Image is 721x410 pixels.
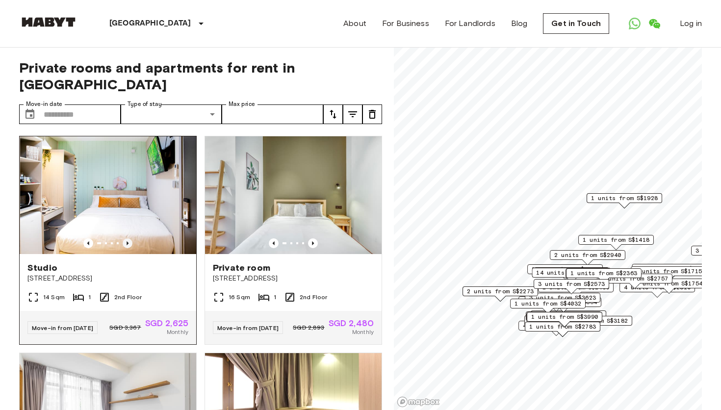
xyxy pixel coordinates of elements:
div: Map marker [632,264,711,279]
div: Map marker [526,312,602,328]
span: Move-in from [DATE] [217,324,279,332]
p: [GEOGRAPHIC_DATA] [109,18,191,29]
a: Open WeChat [644,14,664,33]
span: Private room [213,262,270,274]
div: Map marker [538,282,614,298]
button: tune [343,104,362,124]
span: Studio [27,262,57,274]
span: Monthly [352,328,374,336]
a: Previous imagePrevious imageStudio[STREET_ADDRESS]14 Sqm12nd FloorMove-in from [DATE]SGD 3,367SGD... [19,136,197,345]
button: Previous image [269,238,279,248]
div: Map marker [631,266,706,282]
a: For Landlords [445,18,495,29]
span: 1 units from S$2363 [570,269,637,278]
span: SGD 2,480 [329,319,374,328]
span: SGD 2,893 [293,323,324,332]
button: Previous image [123,238,132,248]
button: Previous image [83,238,93,248]
span: 1 units from S$3990 [531,312,598,321]
div: Map marker [534,267,609,282]
a: About [343,18,366,29]
span: 1 [88,293,91,302]
a: Log in [680,18,702,29]
a: Mapbox logo [397,396,440,408]
div: Map marker [534,279,609,294]
div: Map marker [524,315,600,331]
div: Map marker [578,235,654,250]
span: 2 units from S$2273 [467,287,534,296]
div: Map marker [597,274,672,289]
button: Choose date [20,104,40,124]
div: Map marker [532,268,611,283]
span: 1 units from S$3182 [561,316,628,325]
span: 3 units from S$2573 [538,280,605,288]
span: 3 units from S$3623 [529,293,596,302]
span: SGD 3,367 [109,323,141,332]
span: 2nd Floor [114,293,142,302]
a: Open WhatsApp [625,14,644,33]
button: Previous image [308,238,318,248]
span: 14 Sqm [43,293,65,302]
span: [STREET_ADDRESS] [27,274,188,283]
a: Get in Touch [543,13,609,34]
div: Map marker [527,312,602,327]
span: SGD 2,625 [145,319,188,328]
a: For Business [382,18,429,29]
img: Marketing picture of unit SG-01-021-008-01 [205,136,382,254]
label: Type of stay [128,100,162,108]
div: Map marker [619,282,695,298]
span: Monthly [167,328,188,336]
a: Blog [511,18,528,29]
div: Map marker [566,268,642,283]
div: Map marker [525,322,600,337]
div: Map marker [550,250,625,265]
div: Map marker [526,297,601,312]
div: Map marker [525,293,600,308]
span: 1 units from S$1928 [591,194,658,203]
button: tune [323,104,343,124]
span: 3 units from S$1764 [532,265,598,274]
span: 2 units from S$2757 [601,274,668,283]
span: 4 units from S$1680 [523,321,590,330]
a: Marketing picture of unit SG-01-021-008-01Previous imagePrevious imagePrivate room[STREET_ADDRESS... [205,136,382,345]
span: 1 [274,293,276,302]
div: Map marker [531,310,606,326]
div: Map marker [587,193,662,208]
div: Map marker [510,299,586,314]
div: Map marker [526,311,601,327]
label: Move-in date [26,100,62,108]
img: Marketing picture of unit SG-01-111-002-001 [20,136,197,254]
span: 2nd Floor [300,293,327,302]
button: tune [362,104,382,124]
div: Map marker [518,321,594,336]
span: [STREET_ADDRESS] [213,274,374,283]
span: 1 units from S$4032 [515,299,581,308]
div: Map marker [557,316,632,331]
span: 1 units from S$1418 [583,235,649,244]
span: 2 units from S$2940 [554,251,621,259]
label: Max price [229,100,255,108]
img: Habyt [19,17,78,27]
span: Move-in from [DATE] [32,324,93,332]
div: Map marker [566,268,641,283]
span: Private rooms and apartments for rent in [GEOGRAPHIC_DATA] [19,59,382,93]
span: 16 Sqm [229,293,250,302]
span: 17 units from S$1480 [636,264,706,273]
div: Map marker [463,286,538,302]
div: Map marker [527,264,603,280]
span: 14 units from S$2348 [536,268,606,277]
span: 1 units from S$1715 [635,267,702,276]
span: 1 units from S$3600 [535,311,602,320]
